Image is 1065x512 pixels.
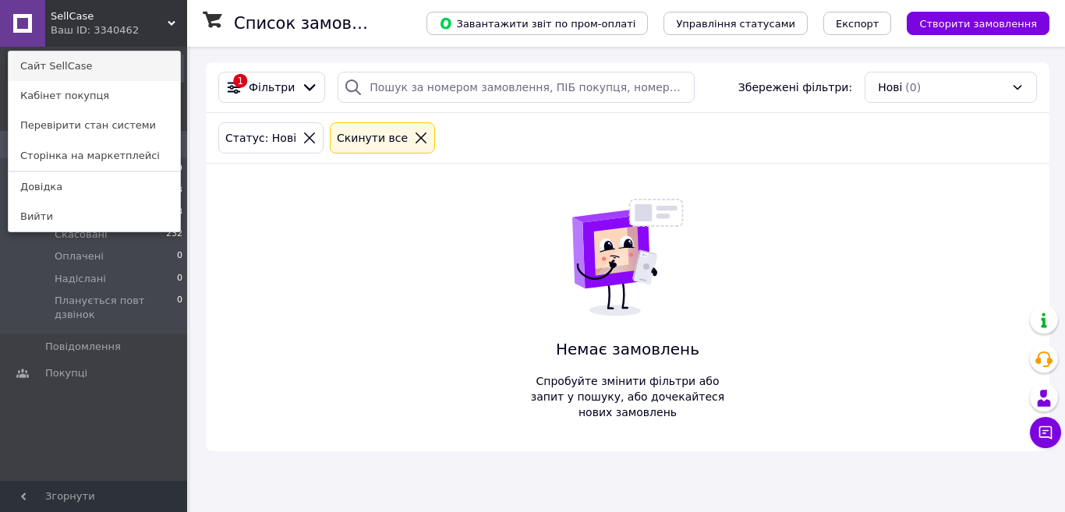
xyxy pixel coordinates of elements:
[55,249,104,263] span: Оплачені
[45,366,87,380] span: Покупці
[9,81,180,111] a: Кабінет покупця
[738,79,852,95] span: Збережені фільтри:
[9,111,180,140] a: Перевірити стан системи
[663,12,808,35] button: Управління статусами
[177,272,182,286] span: 0
[676,18,795,30] span: Управління статусами
[919,18,1037,30] span: Створити замовлення
[9,141,180,171] a: Сторінка на маркетплейсі
[177,294,182,322] span: 0
[222,129,299,147] div: Статус: Нові
[55,294,177,322] span: Планується повт дзвінок
[9,172,180,202] a: Довідка
[907,12,1049,35] button: Створити замовлення
[1030,417,1061,448] button: Чат з покупцем
[891,16,1049,29] a: Створити замовлення
[334,129,411,147] div: Cкинути все
[525,373,731,420] span: Спробуйте змінити фільтри або запит у пошуку, або дочекайтеся нових замовлень
[55,228,108,242] span: Скасовані
[878,79,902,95] span: Нові
[51,23,116,37] div: Ваш ID: 3340462
[166,228,182,242] span: 232
[45,340,121,354] span: Повідомлення
[9,202,180,231] a: Вийти
[525,338,731,361] span: Немає замовлень
[836,18,879,30] span: Експорт
[55,272,106,286] span: Надіслані
[51,9,168,23] span: SellСase
[249,79,295,95] span: Фільтри
[234,14,392,33] h1: Список замовлень
[439,16,635,30] span: Завантажити звіт по пром-оплаті
[177,249,182,263] span: 0
[905,81,921,94] span: (0)
[823,12,892,35] button: Експорт
[338,72,695,103] input: Пошук за номером замовлення, ПІБ покупця, номером телефону, Email, номером накладної
[426,12,648,35] button: Завантажити звіт по пром-оплаті
[9,51,180,81] a: Сайт SellСase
